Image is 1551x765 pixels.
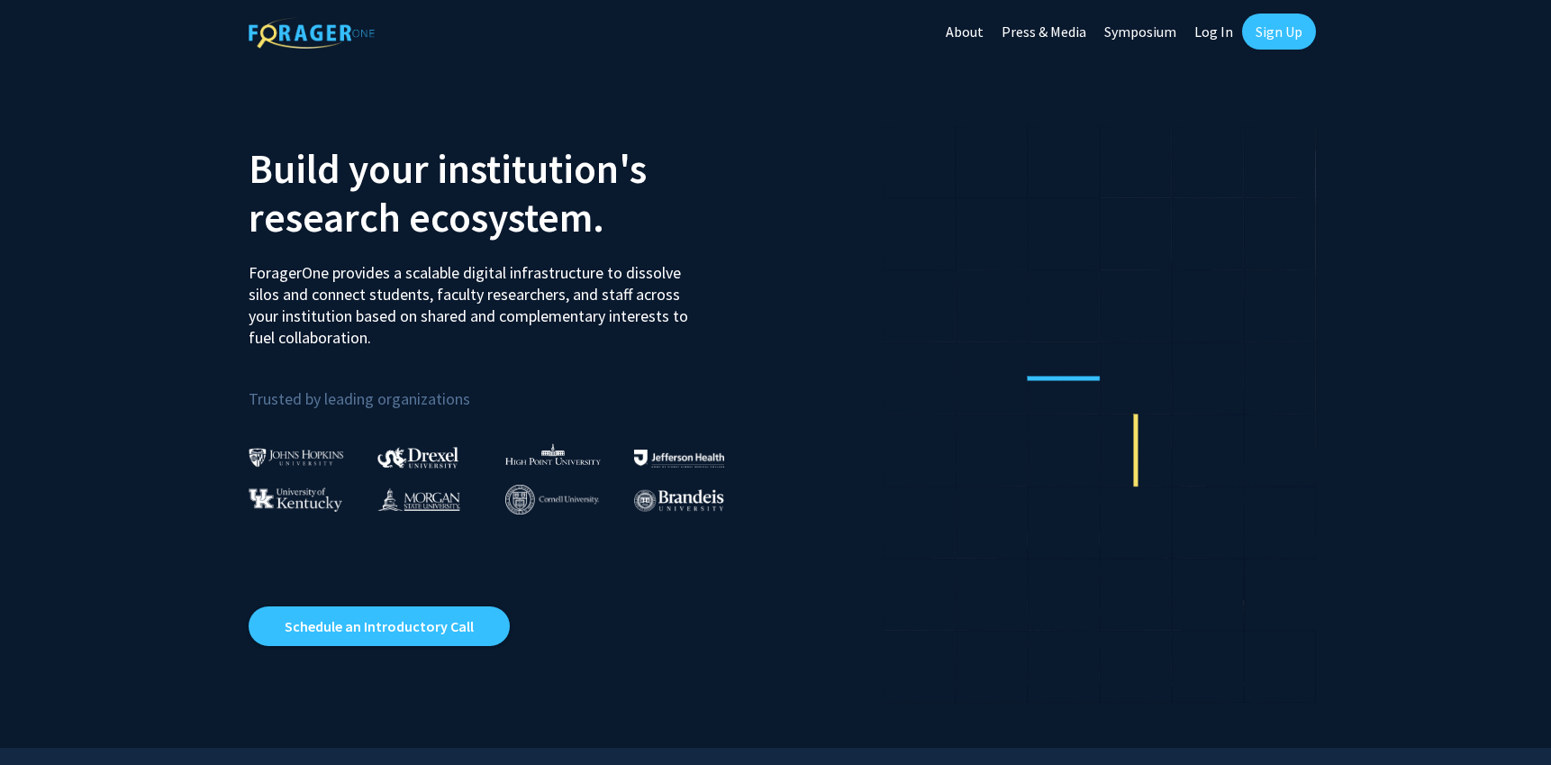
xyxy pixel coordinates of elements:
[1242,14,1316,50] a: Sign Up
[249,144,762,241] h2: Build your institution's research ecosystem.
[249,487,342,512] img: University of Kentucky
[249,249,701,349] p: ForagerOne provides a scalable digital infrastructure to dissolve silos and connect students, fac...
[249,606,510,646] a: Opens in a new tab
[377,447,458,468] img: Drexel University
[634,489,724,512] img: Brandeis University
[634,450,724,467] img: Thomas Jefferson University
[249,17,375,49] img: ForagerOne Logo
[377,487,460,511] img: Morgan State University
[505,443,601,465] img: High Point University
[505,485,599,515] img: Cornell University
[249,448,344,467] img: Johns Hopkins University
[249,363,762,413] p: Trusted by leading organizations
